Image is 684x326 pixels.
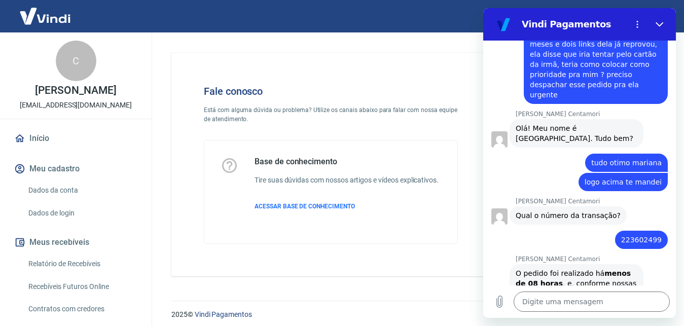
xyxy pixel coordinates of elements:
a: Contratos com credores [24,299,139,319]
p: 2025 © [171,309,660,320]
button: Sair [635,7,672,26]
a: Relatório de Recebíveis [24,253,139,274]
img: Vindi [12,1,78,31]
a: ACESSAR BASE DE CONHECIMENTO [255,202,439,211]
h4: Fale conosco [204,85,458,97]
a: Recebíveis Futuros Online [24,276,139,297]
h6: Tire suas dúvidas com nossos artigos e vídeos explicativos. [255,175,439,186]
a: Dados de login [24,203,139,224]
a: Início [12,127,139,150]
button: Meu cadastro [12,158,139,180]
p: [PERSON_NAME] [35,85,116,96]
p: [EMAIL_ADDRESS][DOMAIN_NAME] [20,100,132,111]
h5: Base de conhecimento [255,157,439,167]
a: Dados da conta [24,180,139,201]
button: Carregar arquivo [6,283,26,304]
button: Meus recebíveis [12,231,139,253]
iframe: Janela de mensagens [483,8,676,318]
div: C [56,41,96,81]
a: Vindi Pagamentos [195,310,252,318]
img: Fale conosco [482,69,636,204]
p: Está com alguma dúvida ou problema? Utilize os canais abaixo para falar com nossa equipe de atend... [204,105,458,124]
span: ACESSAR BASE DE CONHECIMENTO [255,203,355,210]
